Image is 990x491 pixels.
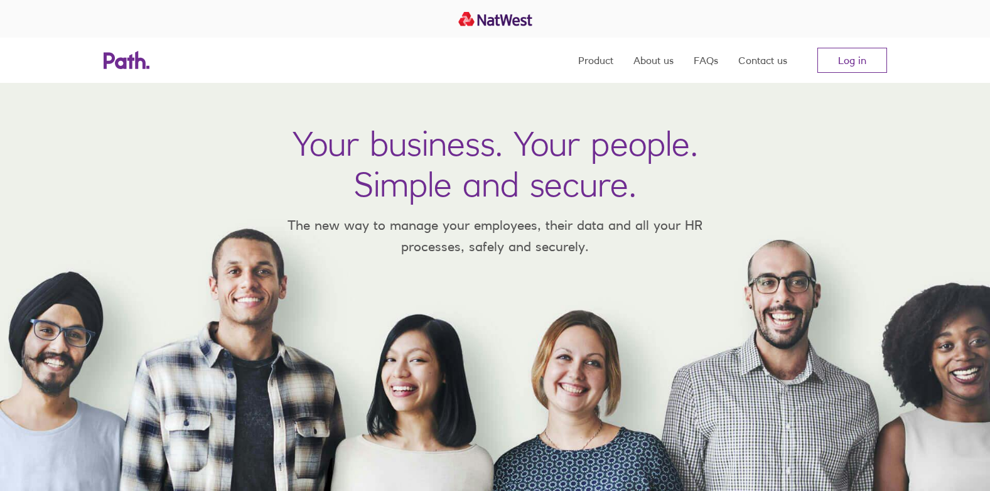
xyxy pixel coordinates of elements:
[633,38,674,83] a: About us
[578,38,613,83] a: Product
[293,123,698,205] h1: Your business. Your people. Simple and secure.
[817,48,887,73] a: Log in
[694,38,718,83] a: FAQs
[738,38,787,83] a: Contact us
[269,215,721,257] p: The new way to manage your employees, their data and all your HR processes, safely and securely.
